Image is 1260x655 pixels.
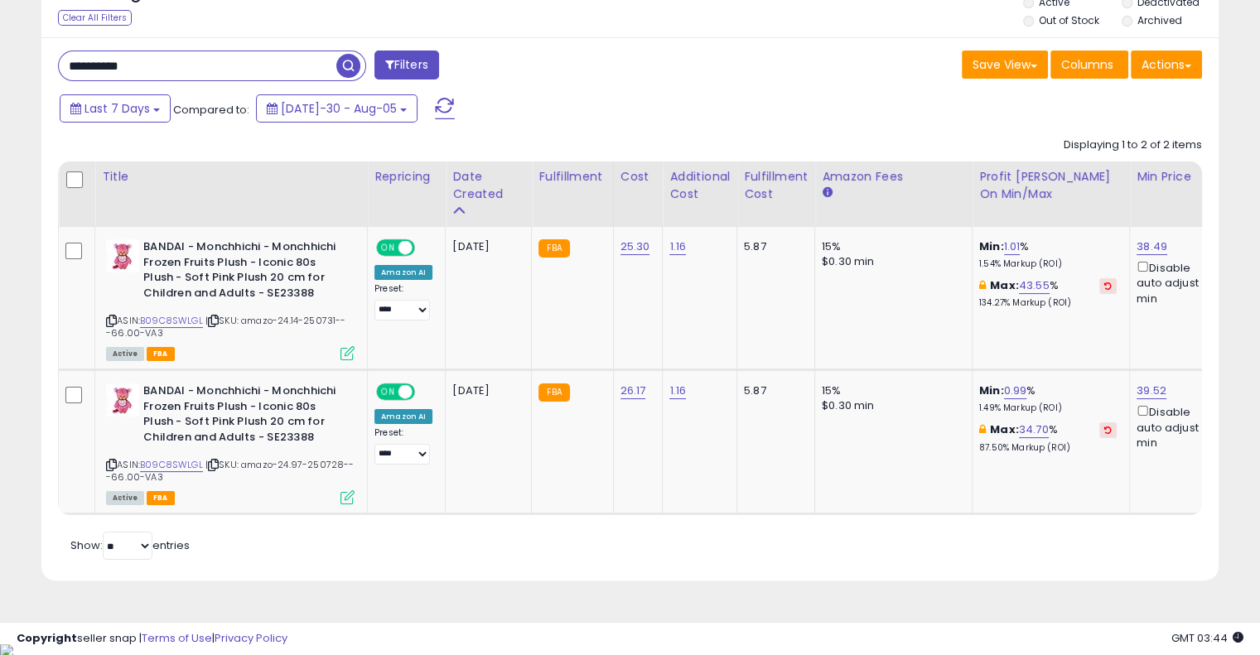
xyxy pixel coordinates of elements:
[822,398,959,413] div: $0.30 min
[1039,13,1099,27] label: Out of Stock
[374,283,432,320] div: Preset:
[140,458,203,472] a: B09C8SWLGL
[102,168,360,185] div: Title
[1050,51,1128,79] button: Columns
[979,238,1004,254] b: Min:
[822,168,965,185] div: Amazon Fees
[142,630,212,646] a: Terms of Use
[1137,238,1167,255] a: 38.49
[979,278,1117,309] div: %
[106,383,355,503] div: ASIN:
[620,238,650,255] a: 25.30
[106,347,144,361] span: All listings currently available for purchase on Amazon
[990,277,1019,293] b: Max:
[979,402,1117,414] p: 1.49% Markup (ROI)
[106,491,144,505] span: All listings currently available for purchase on Amazon
[1137,168,1222,185] div: Min Price
[979,422,1117,453] div: %
[1061,56,1113,73] span: Columns
[256,94,418,123] button: [DATE]-30 - Aug-05
[979,383,1117,414] div: %
[973,161,1130,227] th: The percentage added to the cost of goods (COGS) that forms the calculator for Min & Max prices.
[173,102,249,118] span: Compared to:
[378,385,398,399] span: ON
[374,265,432,280] div: Amazon AI
[60,94,171,123] button: Last 7 Days
[979,258,1117,270] p: 1.54% Markup (ROI)
[70,537,190,553] span: Show: entries
[58,10,132,26] div: Clear All Filters
[143,239,345,305] b: BANDAI - Monchhichi - Monchhichi Frozen Fruits Plush - Iconic 80s Plush - Soft Pink Plush 20 cm f...
[106,458,355,483] span: | SKU: amazo-24.97-250728---66.00-VA3
[620,383,646,399] a: 26.17
[17,630,77,646] strong: Copyright
[822,239,959,254] div: 15%
[538,239,569,258] small: FBA
[147,347,175,361] span: FBA
[1019,277,1050,294] a: 43.55
[1137,13,1181,27] label: Archived
[979,383,1004,398] b: Min:
[140,314,203,328] a: B09C8SWLGL
[452,168,524,203] div: Date Created
[669,383,686,399] a: 1.16
[374,51,439,79] button: Filters
[106,239,139,272] img: 41-QJuSKfyL._SL40_.jpg
[538,168,606,185] div: Fulfillment
[452,239,519,254] div: [DATE]
[374,168,438,185] div: Repricing
[822,254,959,269] div: $0.30 min
[822,383,959,398] div: 15%
[378,241,398,255] span: ON
[620,168,656,185] div: Cost
[1171,630,1243,646] span: 2025-08-13 03:44 GMT
[979,297,1117,309] p: 134.27% Markup (ROI)
[374,409,432,424] div: Amazon AI
[413,385,439,399] span: OFF
[84,100,150,117] span: Last 7 Days
[1019,421,1049,438] a: 34.70
[1137,258,1216,306] div: Disable auto adjust min
[1137,383,1166,399] a: 39.52
[1064,137,1202,153] div: Displaying 1 to 2 of 2 items
[281,100,397,117] span: [DATE]-30 - Aug-05
[452,383,519,398] div: [DATE]
[17,631,287,647] div: seller snap | |
[1131,51,1202,79] button: Actions
[538,383,569,402] small: FBA
[822,185,832,200] small: Amazon Fees.
[962,51,1048,79] button: Save View
[106,239,355,359] div: ASIN:
[413,241,439,255] span: OFF
[669,238,686,255] a: 1.16
[1004,238,1021,255] a: 1.01
[744,168,808,203] div: Fulfillment Cost
[143,383,345,449] b: BANDAI - Monchhichi - Monchhichi Frozen Fruits Plush - Iconic 80s Plush - Soft Pink Plush 20 cm f...
[1137,402,1216,450] div: Disable auto adjust min
[215,630,287,646] a: Privacy Policy
[979,239,1117,270] div: %
[744,383,802,398] div: 5.87
[1004,383,1027,399] a: 0.99
[669,168,730,203] div: Additional Cost
[106,314,346,339] span: | SKU: amazo-24.14-250731---66.00-VA3
[744,239,802,254] div: 5.87
[990,421,1019,437] b: Max:
[374,427,432,465] div: Preset:
[106,383,139,417] img: 41-QJuSKfyL._SL40_.jpg
[979,442,1117,454] p: 87.50% Markup (ROI)
[979,168,1122,203] div: Profit [PERSON_NAME] on Min/Max
[147,491,175,505] span: FBA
